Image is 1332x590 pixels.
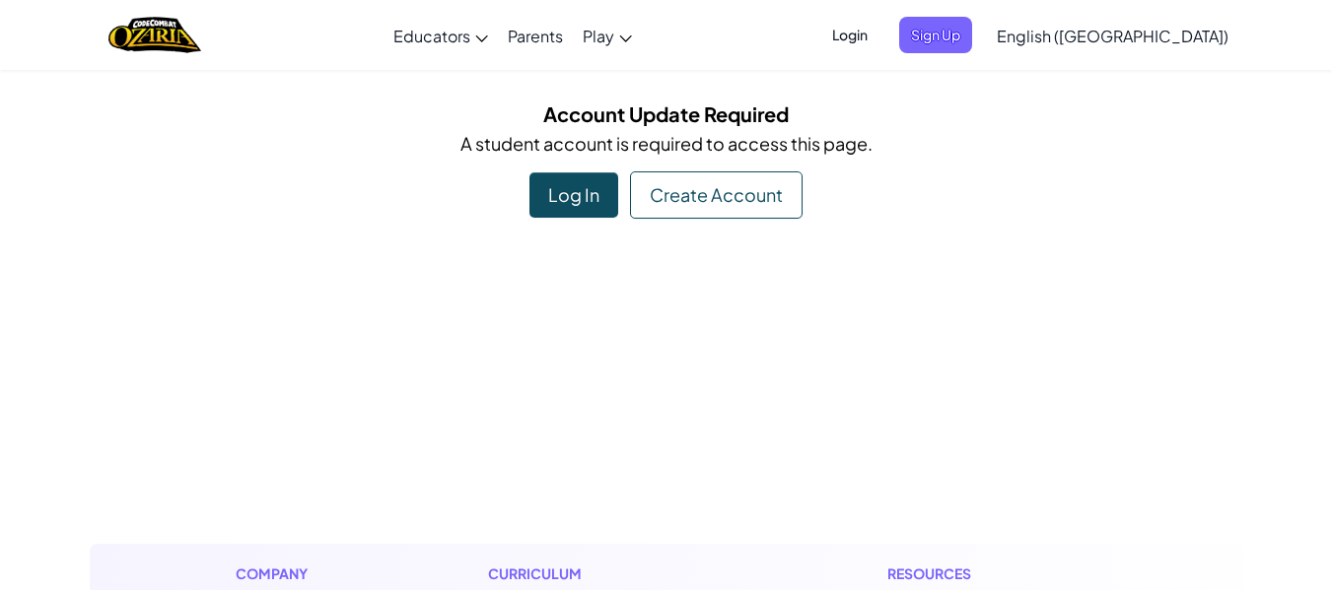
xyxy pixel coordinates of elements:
span: Play [583,26,614,46]
h1: Company [236,563,327,584]
div: Log In [529,172,618,218]
button: Login [820,17,879,53]
img: Home [108,15,200,55]
h5: Account Update Required [105,98,1228,129]
p: A student account is required to access this page. [105,129,1228,158]
button: Sign Up [899,17,972,53]
a: Play [573,9,642,62]
div: Create Account [630,171,803,219]
a: Educators [384,9,498,62]
a: English ([GEOGRAPHIC_DATA]) [987,9,1238,62]
a: Parents [498,9,573,62]
span: Educators [393,26,470,46]
h1: Resources [887,563,1097,584]
h1: Curriculum [488,563,727,584]
a: Ozaria by CodeCombat logo [108,15,200,55]
span: English ([GEOGRAPHIC_DATA]) [997,26,1228,46]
